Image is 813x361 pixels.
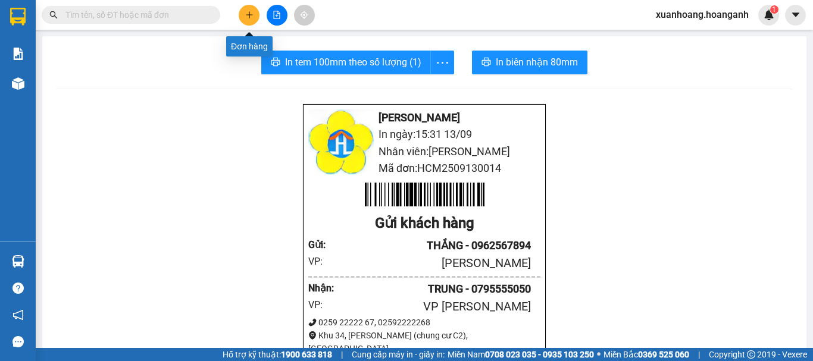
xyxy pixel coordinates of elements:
[337,237,531,254] div: THẮNG - 0962567894
[790,10,801,20] span: caret-down
[481,57,491,68] span: printer
[785,5,806,26] button: caret-down
[308,109,374,175] img: logo.jpg
[352,348,445,361] span: Cung cấp máy in - giấy in:
[698,348,700,361] span: |
[496,55,578,70] span: In biên nhận 80mm
[308,316,540,329] div: 0259 22222 67, 02592222268
[12,255,24,268] img: warehouse-icon
[239,5,259,26] button: plus
[485,350,594,359] strong: 0708 023 035 - 0935 103 250
[431,55,454,70] span: more
[472,51,587,74] button: printerIn biên nhận 80mm
[770,5,778,14] sup: 1
[267,5,287,26] button: file-add
[448,348,594,361] span: Miền Nam
[308,254,337,269] div: VP:
[597,352,601,357] span: ⚪️
[308,160,540,177] li: Mã đơn: HCM2509130014
[49,11,58,19] span: search
[308,109,540,126] li: [PERSON_NAME]
[281,350,332,359] strong: 1900 633 818
[337,254,531,272] div: [PERSON_NAME]
[308,212,540,235] div: Gửi khách hàng
[308,281,337,296] div: Nhận :
[308,237,337,252] div: Gửi :
[271,57,280,68] span: printer
[604,348,689,361] span: Miền Bắc
[12,282,24,294] span: question-circle
[65,8,206,21] input: Tìm tên, số ĐT hoặc mã đơn
[772,5,776,14] span: 1
[12,77,24,90] img: warehouse-icon
[223,348,332,361] span: Hỗ trợ kỹ thuật:
[300,11,308,19] span: aim
[337,281,531,297] div: TRUNG - 0795555050
[294,5,315,26] button: aim
[12,309,24,321] span: notification
[337,297,531,316] div: VP [PERSON_NAME]
[308,329,540,355] div: Khu 34, [PERSON_NAME] (chung cư C2), [GEOGRAPHIC_DATA]
[646,7,758,22] span: xuanhoang.hoanganh
[261,51,431,74] button: printerIn tem 100mm theo số lượng (1)
[308,143,540,160] li: Nhân viên: [PERSON_NAME]
[273,11,281,19] span: file-add
[430,51,454,74] button: more
[12,48,24,60] img: solution-icon
[285,55,421,70] span: In tem 100mm theo số lượng (1)
[308,297,337,312] div: VP:
[308,331,317,340] span: environment
[308,318,317,327] span: phone
[308,126,540,143] li: In ngày: 15:31 13/09
[747,350,755,359] span: copyright
[10,8,26,26] img: logo-vxr
[341,348,343,361] span: |
[764,10,774,20] img: icon-new-feature
[245,11,254,19] span: plus
[638,350,689,359] strong: 0369 525 060
[12,336,24,347] span: message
